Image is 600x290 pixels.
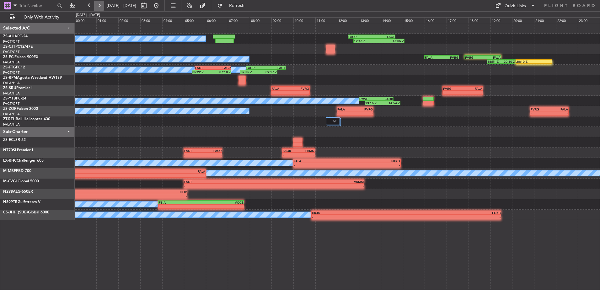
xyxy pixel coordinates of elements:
div: 18:00 [469,17,490,23]
div: - [290,91,309,94]
div: 05:22 Z [192,70,212,74]
a: ZS-ZORFalcon 2000 [3,107,38,111]
a: ZS-FTGPC12 [3,66,25,69]
div: 00:00 [75,17,97,23]
div: FAGR [213,66,231,70]
div: 12:00 [337,17,359,23]
div: FACT [266,66,285,70]
a: ZS-ECLSR-22 [3,138,26,142]
div: FKKD [347,159,400,163]
div: VRMM [274,180,364,184]
div: 07:35 Z [241,70,259,74]
div: - [184,184,274,188]
div: FALA [337,107,355,111]
a: ZT-REHBell Helicopter 430 [3,117,50,121]
div: - [80,194,187,198]
div: FAOR [376,97,393,101]
span: ZS-RPM [3,76,17,80]
div: FVRG [355,107,373,111]
div: - [159,205,201,208]
div: - [274,184,364,188]
button: Only With Activity [7,12,68,22]
div: 18:51 Z [487,60,501,63]
span: Refresh [224,3,250,8]
div: 21:00 [534,17,556,23]
div: FVRG [531,107,549,111]
a: FALA/HLA [3,60,20,65]
a: CS-JHH (SUB)Global 6000 [3,211,49,214]
a: FACT/CPT [3,39,19,44]
div: - [355,111,373,115]
a: ZS-CJTPC12/47E [3,45,33,49]
span: [DATE] - [DATE] [107,3,136,8]
span: ZS-YTB [3,97,16,100]
div: 20:10 Z [501,60,515,63]
div: - [184,153,203,157]
div: 16:00 [425,17,447,23]
div: 06:00 [206,17,228,23]
div: FAOR [348,35,372,39]
a: FALA/HLA [3,112,20,116]
div: FVRG [443,87,463,90]
div: FALA [463,87,482,90]
div: 19:00 [490,17,512,23]
span: CS-JHH (SUB) [3,211,28,214]
div: HKJK [312,211,406,215]
div: FAGR [246,66,266,70]
div: 23:00 [578,17,600,23]
a: FACT/CPT [3,70,19,75]
div: 07:10 Z [212,70,231,74]
span: N599TR [3,200,18,204]
div: 12:45 Z [354,39,379,43]
div: 05:00 [184,17,206,23]
span: M-MBFF [3,169,18,173]
div: FACT [195,66,213,70]
div: FVRG [290,87,309,90]
div: 07:00 [228,17,250,23]
div: - [294,163,347,167]
a: LX-RHCChallenger 605 [3,159,44,163]
div: FVRG [465,56,483,59]
div: 02:00 [118,17,140,23]
div: - [531,111,549,115]
input: Trip Number [19,1,55,10]
div: 20:10 Z [516,60,534,63]
div: FALA [111,169,205,173]
div: - [201,205,244,208]
a: ZS-YTBPC-24 [3,97,26,100]
a: FALA/HLA [3,81,20,85]
a: FALA/HLA [3,91,20,96]
div: 13:16 Z [365,101,383,105]
div: EGKB [406,211,500,215]
div: 08:00 [250,17,272,23]
div: - [203,153,222,157]
a: M-CVGLGlobal 5000 [3,180,39,183]
span: M-CVGL [3,180,18,183]
div: - [443,91,463,94]
span: ZT-REH [3,117,16,121]
div: - [299,153,315,157]
div: FBMN [299,149,315,153]
div: 22:00 [556,17,578,23]
img: arrow-gray.svg [333,120,336,122]
div: Quick Links [505,3,526,9]
span: ZS-AHA [3,35,17,38]
span: ZS-FTG [3,66,16,69]
a: FACT/CPT [3,101,19,106]
span: ZS-ECL [3,138,15,142]
div: FALA [549,107,568,111]
div: 03:00 [140,17,162,23]
div: [DATE] - [DATE] [76,13,100,18]
a: M-MBFFBD-700 [3,169,31,173]
div: - [312,215,406,219]
a: N599TRGulfstream-V [3,200,40,204]
div: 09:00 [271,17,293,23]
div: - [463,91,482,94]
div: 10:00 [293,17,315,23]
div: FAOR [203,149,222,153]
div: 09:17 Z [259,70,277,74]
a: N298ALG-650ER [3,190,33,194]
span: Only With Activity [16,15,66,19]
a: N770SLPremier I [3,148,33,152]
a: ZS-AHAPC-24 [3,35,28,38]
